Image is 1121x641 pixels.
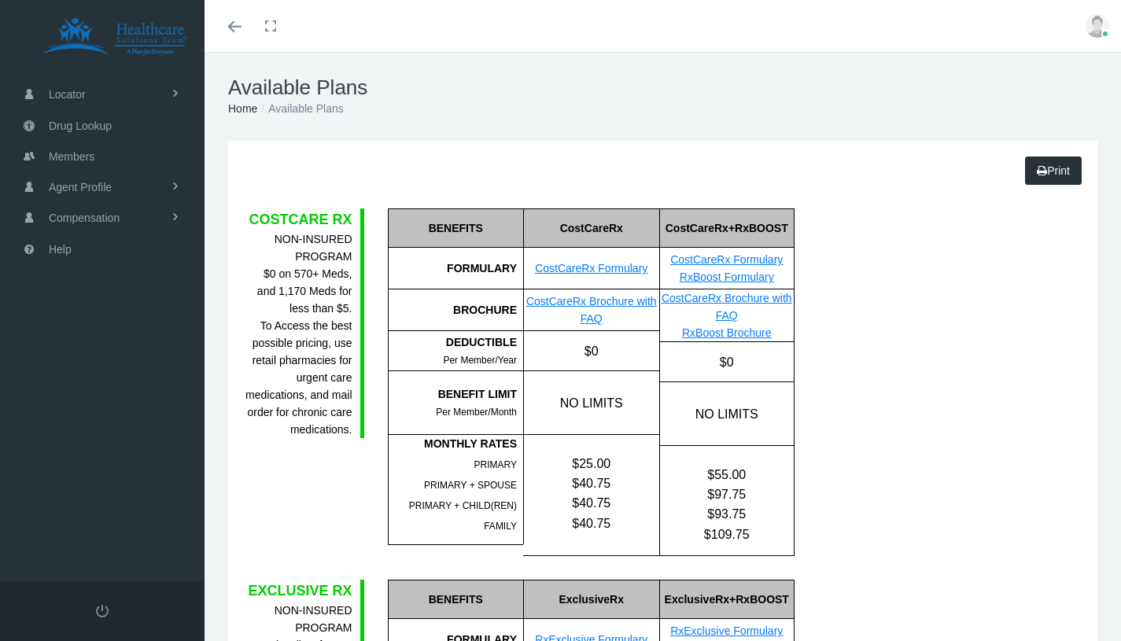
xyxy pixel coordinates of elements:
div: $40.75 [524,493,659,513]
img: HEALTHCARE SOLUTIONS TEAM, LLC [20,17,209,57]
a: Home [228,102,257,115]
div: NO LIMITS [659,382,795,445]
div: $0 on 570+ Meds, and 1,170 Meds for less than $5. To Access the best possible pricing, use retail... [244,230,352,438]
div: CostCareRx [523,208,659,248]
a: Print [1025,157,1082,185]
h1: Available Plans [228,76,1097,100]
a: RxBoost Formulary [680,271,774,283]
a: CostCareRx Formulary [535,262,647,274]
div: ExclusiveRx+RxBOOST [659,580,795,619]
span: Drug Lookup [49,111,112,141]
span: FAMILY [484,521,517,532]
div: BROCHURE [388,289,524,331]
a: CostCareRx Brochure with FAQ [526,295,657,325]
div: DEDUCTIBLE [389,333,518,351]
span: Members [49,142,94,171]
img: user-placeholder.jpg [1086,14,1109,38]
div: COSTCARE RX [244,208,352,230]
div: BENEFITS [388,208,524,248]
span: PRIMARY [474,459,517,470]
b: NON-INSURED PROGRAM [275,233,352,263]
div: BENEFITS [388,580,524,619]
div: MONTHLY RATES [389,435,518,452]
a: CostCareRx Brochure with FAQ [662,292,792,322]
div: ExclusiveRx [523,580,659,619]
span: Compensation [49,203,120,233]
span: Per Member/Month [436,407,517,418]
span: Help [49,234,72,264]
div: $40.75 [524,514,659,533]
div: $55.00 [660,465,795,484]
div: $40.75 [524,473,659,493]
a: RxExclusive Formulary [670,624,783,637]
span: PRIMARY + SPOUSE [424,480,517,491]
div: CostCareRx+RxBOOST [659,208,795,248]
div: $109.75 [660,525,795,544]
b: NON-INSURED PROGRAM [275,604,352,634]
div: FORMULARY [388,248,524,289]
div: $93.75 [660,504,795,524]
a: CostCareRx Formulary [670,253,783,266]
span: Locator [49,79,86,109]
div: $25.00 [524,454,659,473]
span: PRIMARY + CHILD(REN) [409,500,517,511]
div: EXCLUSIVE RX [244,580,352,602]
div: BENEFIT LIMIT [389,385,518,403]
div: $0 [659,342,795,381]
li: Available Plans [257,100,343,117]
div: $97.75 [660,484,795,504]
div: $0 [523,331,659,370]
span: Per Member/Year [443,355,517,366]
div: NO LIMITS [523,371,659,434]
span: Agent Profile [49,172,112,202]
a: RxBoost Brochure [682,326,772,339]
